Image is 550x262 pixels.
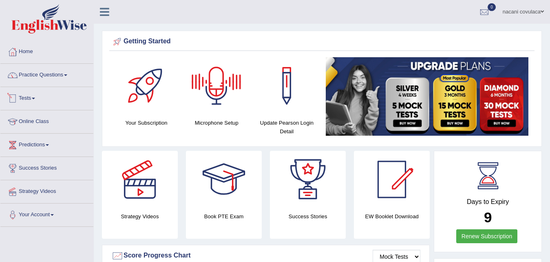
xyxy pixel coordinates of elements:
[443,198,532,206] h4: Days to Expiry
[186,212,262,221] h4: Book PTE Exam
[0,110,93,131] a: Online Class
[0,134,93,154] a: Predictions
[0,180,93,201] a: Strategy Videos
[0,157,93,177] a: Success Stories
[484,209,492,225] b: 9
[354,212,430,221] h4: EW Booklet Download
[0,40,93,61] a: Home
[111,36,532,48] div: Getting Started
[270,212,346,221] h4: Success Stories
[488,3,496,11] span: 0
[186,119,247,127] h4: Microphone Setup
[326,57,528,136] img: small5.jpg
[0,204,93,224] a: Your Account
[111,250,420,262] div: Score Progress Chart
[102,212,178,221] h4: Strategy Videos
[0,64,93,84] a: Practice Questions
[256,119,318,136] h4: Update Pearson Login Detail
[456,229,518,243] a: Renew Subscription
[115,119,177,127] h4: Your Subscription
[0,87,93,107] a: Tests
